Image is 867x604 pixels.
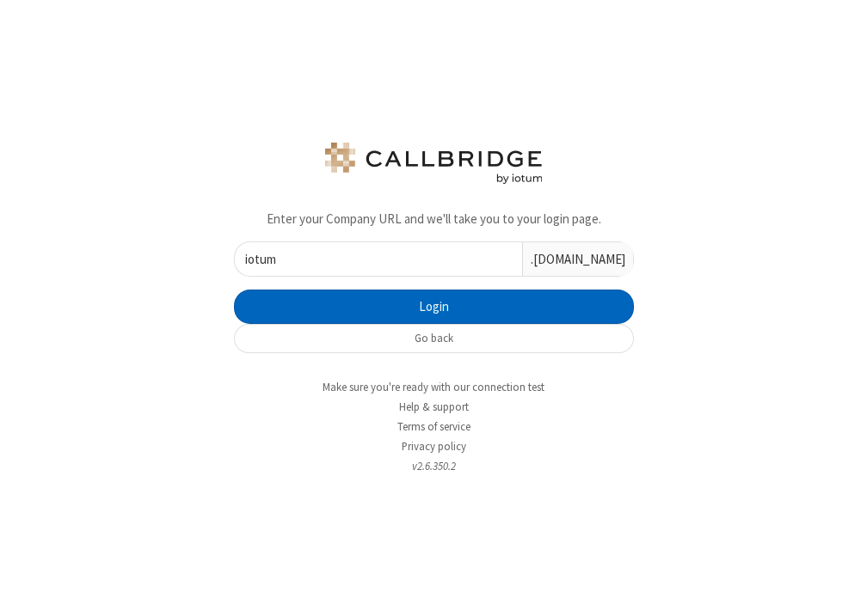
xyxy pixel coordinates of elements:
[221,458,647,474] li: v2.6.350.2
[397,419,470,434] a: Terms of service
[402,439,466,454] a: Privacy policy
[234,290,634,324] button: Login
[234,210,634,229] p: Enter your Company URL and we'll take you to your login page.
[234,324,634,353] button: Go back
[235,242,522,276] input: eg. my-company-name
[323,380,544,394] a: Make sure you're ready with our connection test
[322,143,545,184] img: logo.png
[522,242,633,276] div: .[DOMAIN_NAME]
[399,400,469,414] a: Help & support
